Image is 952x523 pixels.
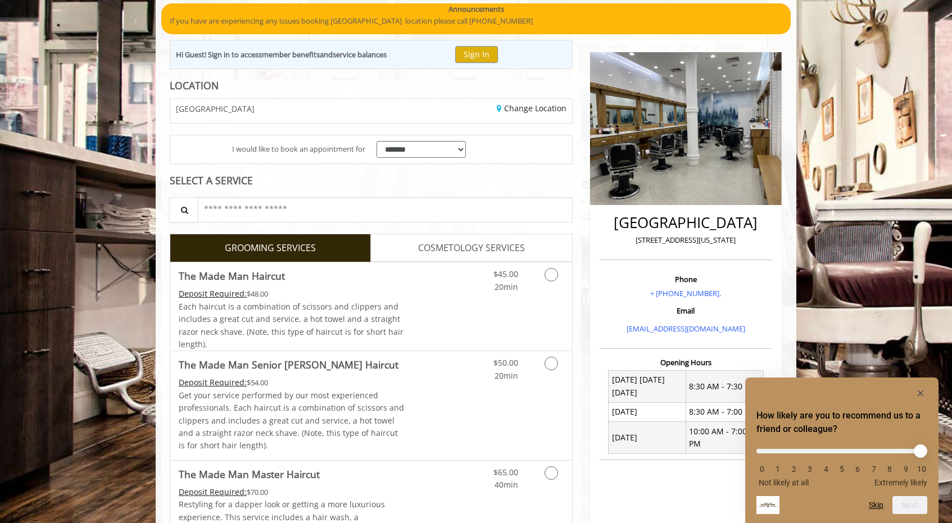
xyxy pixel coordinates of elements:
[493,357,518,368] span: $50.00
[495,479,518,490] span: 40min
[756,440,927,487] div: How likely are you to recommend us to a friend or colleague? Select an option from 0 to 10, with ...
[179,486,247,497] span: This service needs some Advance to be paid before we block your appointment
[804,465,815,474] li: 3
[602,307,769,315] h3: Email
[686,402,763,421] td: 8:30 AM - 7:00 PM
[627,324,745,334] a: [EMAIL_ADDRESS][DOMAIN_NAME]
[176,104,255,113] span: [GEOGRAPHIC_DATA]
[759,478,809,487] span: Not likely at all
[179,377,247,388] span: This service needs some Advance to be paid before we block your appointment
[170,79,219,92] b: LOCATION
[820,465,832,474] li: 4
[600,358,772,366] h3: Opening Hours
[170,15,782,27] p: If you have are experiencing any issues booking [GEOGRAPHIC_DATA] location please call [PHONE_NUM...
[756,386,927,514] div: How likely are you to recommend us to a friend or colleague? Select an option from 0 to 10, with ...
[225,241,316,256] span: GROOMING SERVICES
[176,49,387,61] div: Hi Guest! Sign in to access and
[179,389,405,452] p: Get your service performed by our most experienced professionals. Each haircut is a combination o...
[179,301,404,349] span: Each haircut is a combination of scissors and clippers and includes a great cut and service, a ho...
[836,465,847,474] li: 5
[497,103,566,113] a: Change Location
[852,465,863,474] li: 6
[900,465,912,474] li: 9
[262,49,320,60] b: member benefits
[602,275,769,283] h3: Phone
[179,268,285,284] b: The Made Man Haircut
[868,465,880,474] li: 7
[493,269,518,279] span: $45.00
[602,234,769,246] p: [STREET_ADDRESS][US_STATE]
[495,281,518,292] span: 20min
[418,241,525,256] span: COSMETOLOGY SERVICES
[869,501,883,510] button: Skip
[493,467,518,477] span: $65.00
[170,175,573,186] div: SELECT A SERVICE
[609,422,686,454] td: [DATE]
[455,46,498,62] button: Sign In
[179,288,247,299] span: This service needs some Advance to be paid before we block your appointment
[788,465,800,474] li: 2
[609,402,686,421] td: [DATE]
[495,370,518,381] span: 20min
[232,143,365,155] span: I would like to book an appointment for
[686,370,763,402] td: 8:30 AM - 7:30 PM
[916,465,927,474] li: 10
[686,422,763,454] td: 10:00 AM - 7:00 PM
[179,466,320,482] b: The Made Man Master Haircut
[884,465,895,474] li: 8
[179,288,405,300] div: $48.00
[650,288,721,298] a: + [PHONE_NUMBER].
[756,409,927,436] h2: How likely are you to recommend us to a friend or colleague? Select an option from 0 to 10, with ...
[914,386,927,400] button: Hide survey
[874,478,927,487] span: Extremely likely
[169,197,198,222] button: Service Search
[756,465,768,474] li: 0
[602,215,769,231] h2: [GEOGRAPHIC_DATA]
[333,49,387,60] b: service balances
[179,486,405,498] div: $70.00
[609,370,686,402] td: [DATE] [DATE] [DATE]
[772,465,783,474] li: 1
[892,496,927,514] button: Next question
[179,376,405,389] div: $54.00
[448,3,504,15] b: Announcements
[179,357,398,372] b: The Made Man Senior [PERSON_NAME] Haircut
